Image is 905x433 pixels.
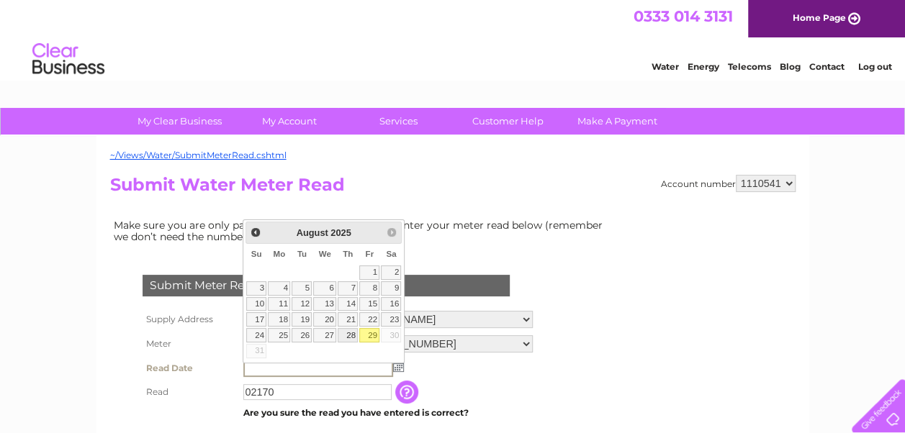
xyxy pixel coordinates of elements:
img: ... [393,360,404,372]
a: Services [339,108,458,135]
a: 7 [338,281,358,296]
a: Telecoms [728,61,771,72]
span: Saturday [386,250,396,258]
span: Wednesday [319,250,331,258]
a: 25 [268,328,290,342]
a: 18 [268,312,290,327]
a: 29 [359,328,379,342]
a: 5 [292,281,312,296]
a: 2 [381,265,401,280]
a: Water [652,61,679,72]
a: 3 [246,281,266,296]
a: 6 [313,281,336,296]
span: Monday [273,250,285,258]
td: Are you sure the read you have entered is correct? [240,404,536,422]
a: Make A Payment [558,108,677,135]
a: ~/Views/Water/SubmitMeterRead.cshtml [110,150,287,160]
img: logo.png [32,37,105,81]
span: Friday [365,250,374,258]
td: Make sure you are only paying for what you use. Simply enter your meter read below (remember we d... [110,216,614,246]
a: Log out [857,61,891,72]
a: 27 [313,328,336,342]
a: 19 [292,312,312,327]
a: 26 [292,328,312,342]
input: Information [395,380,421,404]
span: August [297,227,328,238]
span: Prev [250,227,261,238]
a: 16 [381,297,401,311]
a: Energy [688,61,719,72]
a: 4 [268,281,290,296]
span: Tuesday [297,250,307,258]
th: Supply Address [139,307,240,332]
a: My Account [230,108,348,135]
a: 9 [381,281,401,296]
a: My Clear Business [120,108,239,135]
a: 1 [359,265,379,280]
a: Blog [780,61,801,72]
a: 20 [313,312,336,327]
a: 24 [246,328,266,342]
div: Account number [661,175,796,192]
th: Read [139,380,240,404]
a: 23 [381,312,401,327]
a: 8 [359,281,379,296]
a: 22 [359,312,379,327]
a: 28 [338,328,358,342]
a: 15 [359,297,379,311]
a: Contact [809,61,845,72]
div: Submit Meter Read [143,275,510,296]
a: Customer Help [449,108,567,135]
a: 13 [313,297,336,311]
div: Clear Business is a trading name of Verastar Limited (registered in [GEOGRAPHIC_DATA] No. 3667643... [113,8,793,70]
a: 12 [292,297,312,311]
span: 2025 [330,227,351,238]
a: Prev [248,224,264,240]
a: 11 [268,297,290,311]
span: Sunday [251,250,262,258]
th: Read Date [139,356,240,380]
th: Meter [139,332,240,356]
span: Thursday [343,250,353,258]
a: 10 [246,297,266,311]
a: 17 [246,312,266,327]
a: 0333 014 3131 [634,7,733,25]
a: 14 [338,297,358,311]
h2: Submit Water Meter Read [110,175,796,202]
a: 21 [338,312,358,327]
